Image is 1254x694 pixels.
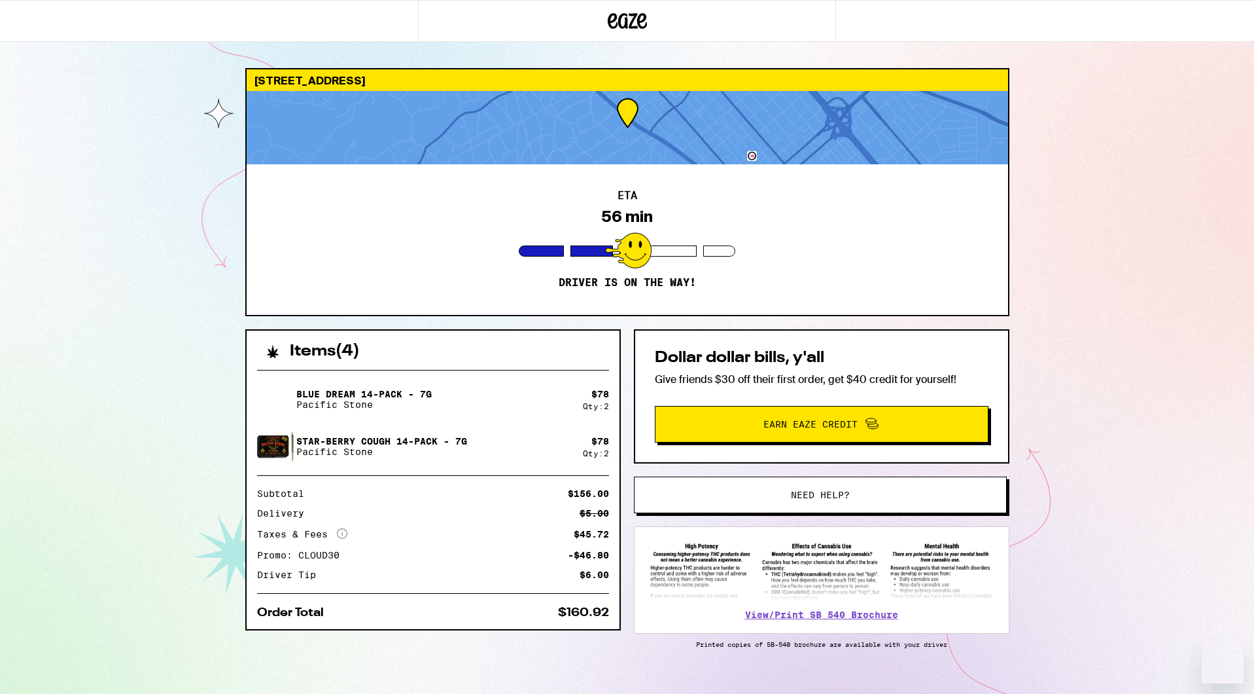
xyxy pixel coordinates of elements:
[568,551,609,560] div: -$46.80
[257,489,313,498] div: Subtotal
[257,509,313,518] div: Delivery
[568,489,609,498] div: $156.00
[1202,642,1244,684] iframe: Button to launch messaging window
[257,607,333,619] div: Order Total
[655,406,988,443] button: Earn Eaze Credit
[558,607,609,619] div: $160.92
[655,373,988,386] p: Give friends $30 off their first order, get $40 credit for yourself!
[257,428,294,465] img: Star-berry Cough 14-Pack - 7g
[574,530,609,539] div: $45.72
[257,381,294,418] img: Blue Dream 14-Pack - 7g
[745,610,898,620] a: View/Print SB 540 Brochure
[583,402,609,411] div: Qty: 2
[257,528,347,540] div: Taxes & Fees
[290,344,360,359] h2: Items ( 4 )
[257,570,325,579] div: Driver Tip
[655,350,988,366] h2: Dollar dollar bills, y'all
[634,640,1009,648] p: Printed copies of SB-540 brochure are available with your driver
[791,490,850,500] span: Need help?
[257,551,349,560] div: Promo: CLOUD30
[296,399,432,410] p: Pacific Stone
[247,69,1008,91] div: [STREET_ADDRESS]
[648,540,996,601] img: SB 540 Brochure preview
[763,420,858,429] span: Earn Eaze Credit
[583,449,609,458] div: Qty: 2
[591,436,609,447] div: $ 78
[601,208,653,226] div: 56 min
[296,389,432,399] p: Blue Dream 14-Pack - 7g
[591,389,609,399] div: $ 78
[296,436,467,447] p: Star-berry Cough 14-Pack - 7g
[618,191,637,201] h2: ETA
[580,570,609,579] div: $6.00
[296,447,467,457] p: Pacific Stone
[559,276,696,289] p: Driver is on the way!
[580,509,609,518] div: $5.00
[634,477,1007,513] button: Need help?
